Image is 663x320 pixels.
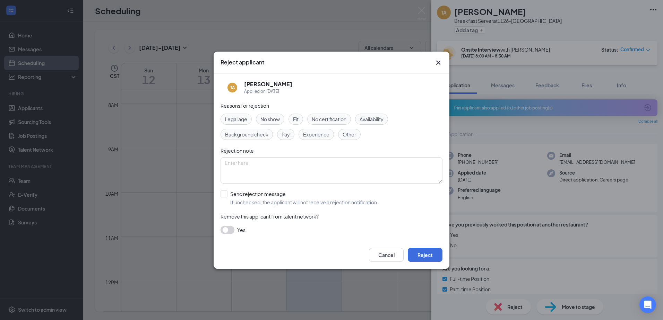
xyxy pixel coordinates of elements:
[312,115,346,123] span: No certification
[244,88,292,95] div: Applied on [DATE]
[244,80,292,88] h5: [PERSON_NAME]
[639,296,656,313] div: Open Intercom Messenger
[225,131,268,138] span: Background check
[369,248,404,262] button: Cancel
[293,115,299,123] span: Fit
[434,59,442,67] button: Close
[237,226,246,234] span: Yes
[221,59,264,66] h3: Reject applicant
[230,85,235,90] div: TA
[225,115,247,123] span: Legal age
[282,131,290,138] span: Pay
[303,131,329,138] span: Experience
[343,131,356,138] span: Other
[360,115,384,123] span: Availability
[434,59,442,67] svg: Cross
[408,248,442,262] button: Reject
[221,103,269,109] span: Reasons for rejection
[221,213,319,220] span: Remove this applicant from talent network?
[221,148,254,154] span: Rejection note
[260,115,280,123] span: No show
